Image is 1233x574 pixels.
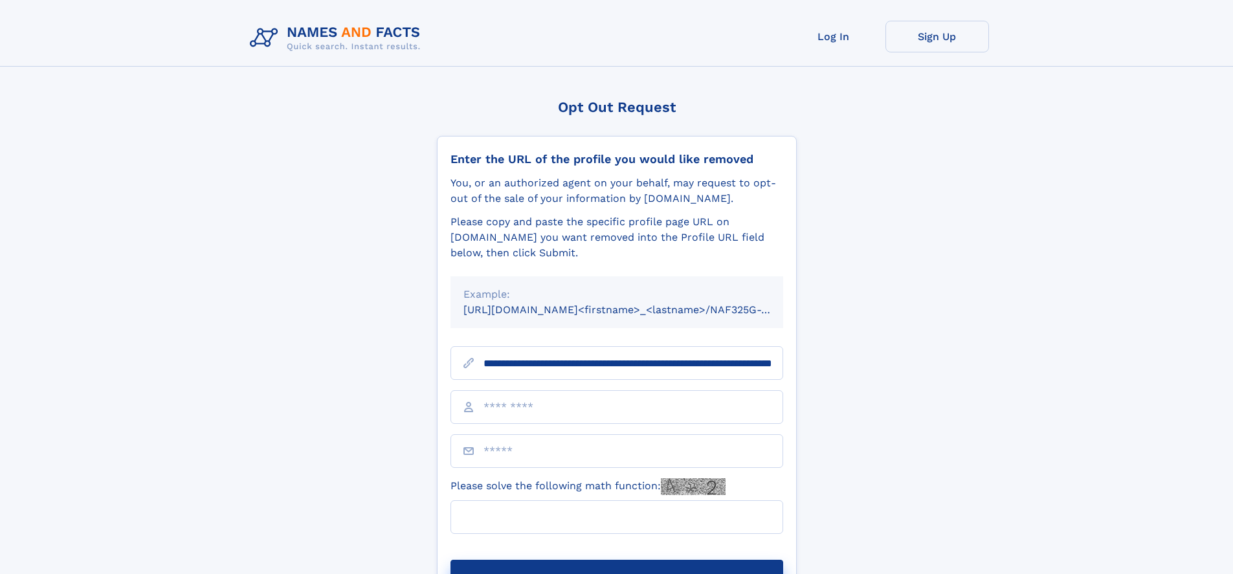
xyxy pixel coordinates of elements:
[782,21,885,52] a: Log In
[463,287,770,302] div: Example:
[450,214,783,261] div: Please copy and paste the specific profile page URL on [DOMAIN_NAME] you want removed into the Pr...
[450,478,726,495] label: Please solve the following math function:
[245,21,431,56] img: Logo Names and Facts
[463,304,808,316] small: [URL][DOMAIN_NAME]<firstname>_<lastname>/NAF325G-xxxxxxxx
[885,21,989,52] a: Sign Up
[450,175,783,206] div: You, or an authorized agent on your behalf, may request to opt-out of the sale of your informatio...
[450,152,783,166] div: Enter the URL of the profile you would like removed
[437,99,797,115] div: Opt Out Request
